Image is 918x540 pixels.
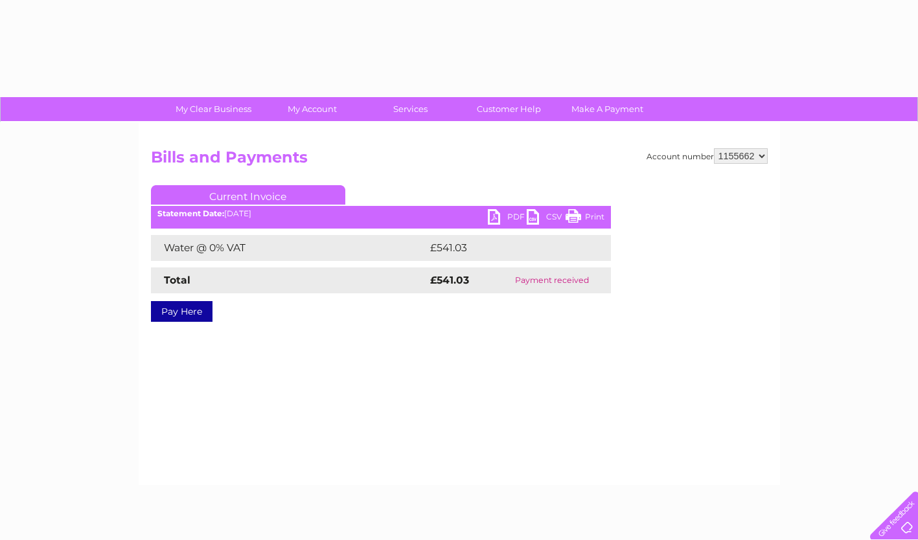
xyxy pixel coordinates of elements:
[527,209,566,228] a: CSV
[455,97,562,121] a: Customer Help
[430,274,469,286] strong: £541.03
[647,148,768,164] div: Account number
[151,209,611,218] div: [DATE]
[157,208,224,218] b: Statement Date:
[164,274,190,286] strong: Total
[488,209,527,228] a: PDF
[151,148,768,173] h2: Bills and Payments
[160,97,267,121] a: My Clear Business
[554,97,661,121] a: Make A Payment
[427,235,587,261] td: £541.03
[493,267,611,293] td: Payment received
[151,301,212,322] a: Pay Here
[357,97,464,121] a: Services
[151,235,427,261] td: Water @ 0% VAT
[151,185,345,205] a: Current Invoice
[566,209,604,228] a: Print
[258,97,365,121] a: My Account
